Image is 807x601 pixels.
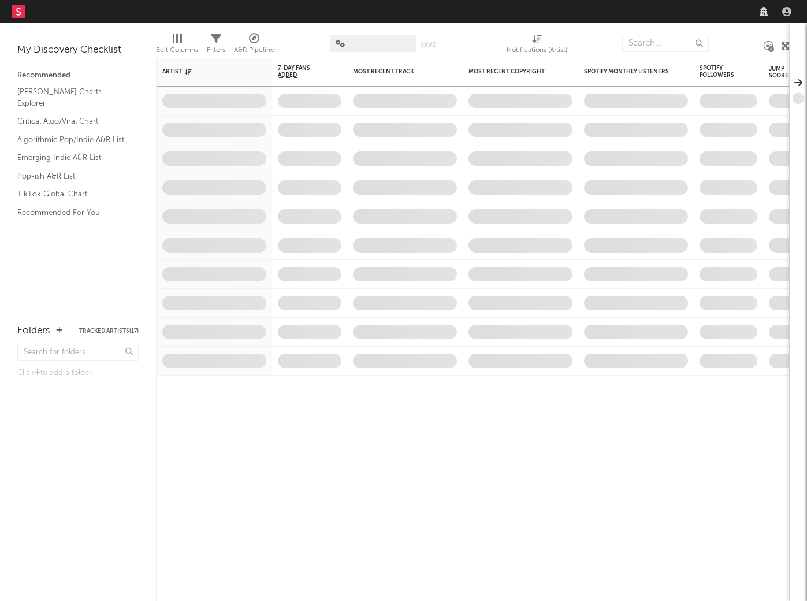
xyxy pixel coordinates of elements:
[17,151,127,164] a: Emerging Indie A&R List
[584,68,671,75] div: Spotify Monthly Listeners
[17,86,127,109] a: [PERSON_NAME] Charts Explorer
[17,170,127,183] a: Pop-ish A&R List
[234,43,274,57] div: A&R Pipeline
[207,43,225,57] div: Filters
[17,206,127,219] a: Recommended For You
[17,43,139,57] div: My Discovery Checklist
[17,324,50,338] div: Folders
[421,42,436,48] button: Save
[156,29,198,62] div: Edit Columns
[17,133,127,146] a: Algorithmic Pop/Indie A&R List
[17,344,139,361] input: Search for folders...
[17,115,127,128] a: Critical Algo/Viral Chart
[17,366,139,380] div: Click to add a folder.
[700,65,740,79] div: Spotify Followers
[468,68,555,75] div: Most Recent Copyright
[353,68,440,75] div: Most Recent Track
[17,188,127,201] a: TikTok Global Chart
[507,29,567,62] div: Notifications (Artist)
[207,29,225,62] div: Filters
[162,68,249,75] div: Artist
[622,35,709,52] input: Search...
[234,29,274,62] div: A&R Pipeline
[79,328,139,334] button: Tracked Artists(17)
[278,65,324,79] span: 7-Day Fans Added
[769,65,798,79] div: Jump Score
[507,43,567,57] div: Notifications (Artist)
[156,43,198,57] div: Edit Columns
[17,69,139,83] div: Recommended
